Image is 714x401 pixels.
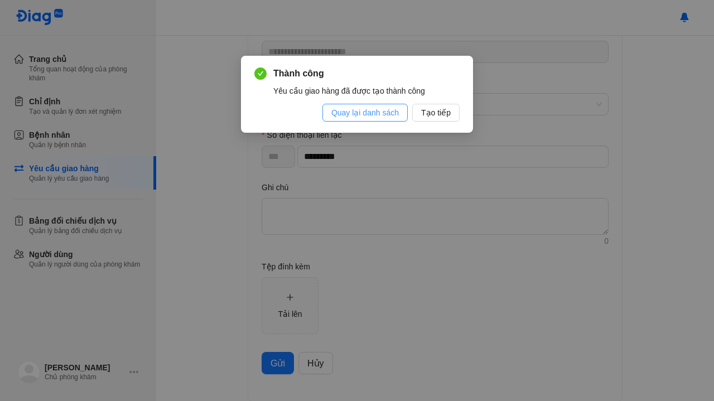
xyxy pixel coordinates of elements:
button: Quay lại danh sách [322,104,408,122]
span: Thành công [273,67,460,80]
span: Quay lại danh sách [331,107,399,119]
span: check-circle [254,67,267,80]
div: Yêu cầu giao hàng đã được tạo thành công [273,85,460,97]
button: Tạo tiếp [412,104,460,122]
span: Tạo tiếp [421,107,451,119]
